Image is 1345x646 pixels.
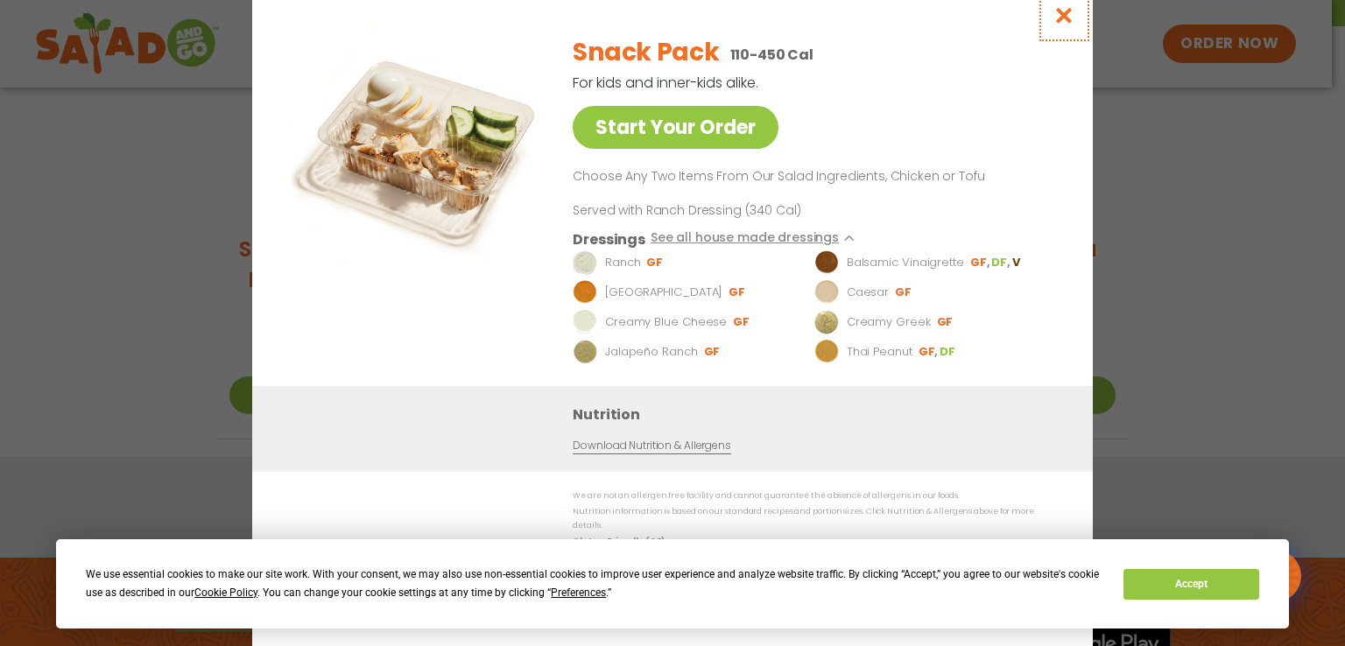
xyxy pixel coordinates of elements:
[551,586,606,599] span: Preferences
[573,309,597,334] img: Dressing preview image for Creamy Blue Cheese
[573,166,1051,187] p: Choose Any Two Items From Our Salad Ingredients, Chicken or Tofu
[573,403,1067,425] h3: Nutrition
[573,200,897,219] p: Served with Ranch Dressing (340 Cal)
[814,249,839,274] img: Dressing preview image for Balsamic Vinaigrette
[573,489,1058,502] p: We are not an allergen free facility and cannot guarantee the absence of allergens in our foods.
[605,253,641,270] p: Ranch
[919,343,940,359] li: GF
[573,279,597,304] img: Dressing preview image for BBQ Ranch
[733,313,751,329] li: GF
[1123,569,1258,600] button: Accept
[573,228,645,249] h3: Dressings
[814,309,839,334] img: Dressing preview image for Creamy Greek
[86,565,1102,602] div: We use essential cookies to make our site work. With your consent, we may also use non-essential ...
[1012,254,1022,270] li: V
[651,228,863,249] button: See all house made dressings
[729,284,747,299] li: GF
[847,342,912,360] p: Thai Peanut
[573,437,730,453] a: Download Nutrition & Allergens
[292,21,537,266] img: Featured product photo for Snack Pack
[605,342,698,360] p: Jalapeño Ranch
[573,249,597,274] img: Dressing preview image for Ranch
[605,312,727,330] p: Creamy Blue Cheese
[847,312,931,330] p: Creamy Greek
[573,106,778,149] a: Start Your Order
[573,34,719,71] h2: Snack Pack
[814,279,839,304] img: Dressing preview image for Caesar
[937,313,955,329] li: GF
[573,536,664,546] strong: Gluten Friendly (GF)
[605,283,722,300] p: [GEOGRAPHIC_DATA]
[730,44,813,66] p: 110-450 Cal
[895,284,913,299] li: GF
[940,343,957,359] li: DF
[991,254,1011,270] li: DF
[847,283,889,300] p: Caesar
[573,72,967,94] p: For kids and inner-kids alike.
[970,254,991,270] li: GF
[56,539,1289,628] div: Cookie Consent Prompt
[814,339,839,363] img: Dressing preview image for Thai Peanut
[704,343,722,359] li: GF
[847,253,964,270] p: Balsamic Vinaigrette
[573,505,1058,532] p: Nutrition information is based on our standard recipes and portion sizes. Click Nutrition & Aller...
[573,339,597,363] img: Dressing preview image for Jalapeño Ranch
[194,586,257,599] span: Cookie Policy
[646,254,665,270] li: GF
